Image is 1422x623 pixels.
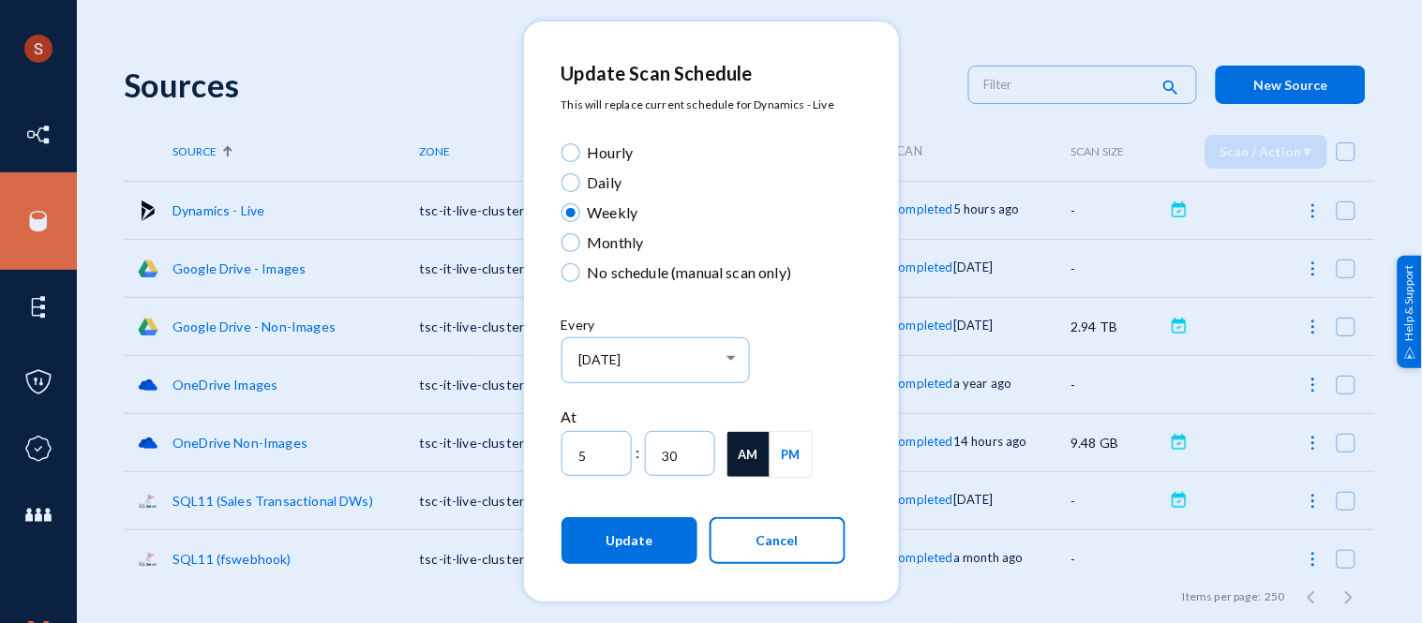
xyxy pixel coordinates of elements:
button: Update [561,517,697,564]
div: At [561,406,846,428]
span: [DATE] [578,351,621,367]
span: Cancel [756,532,799,548]
span: Weekly [580,201,638,224]
div: Every [561,315,846,334]
span: No schedule (manual scan only) [580,261,792,284]
button: AM [727,432,770,477]
div: Update Scan Schedule [561,59,846,87]
button: PM [771,432,812,477]
button: Cancel [710,517,846,564]
span: Daily [580,171,622,194]
span: : [636,441,640,464]
span: Hourly [580,141,634,164]
p: This will replace current schedule for Dynamics - Live [561,96,846,113]
span: Monthly [580,231,644,254]
span: Update [606,532,652,548]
